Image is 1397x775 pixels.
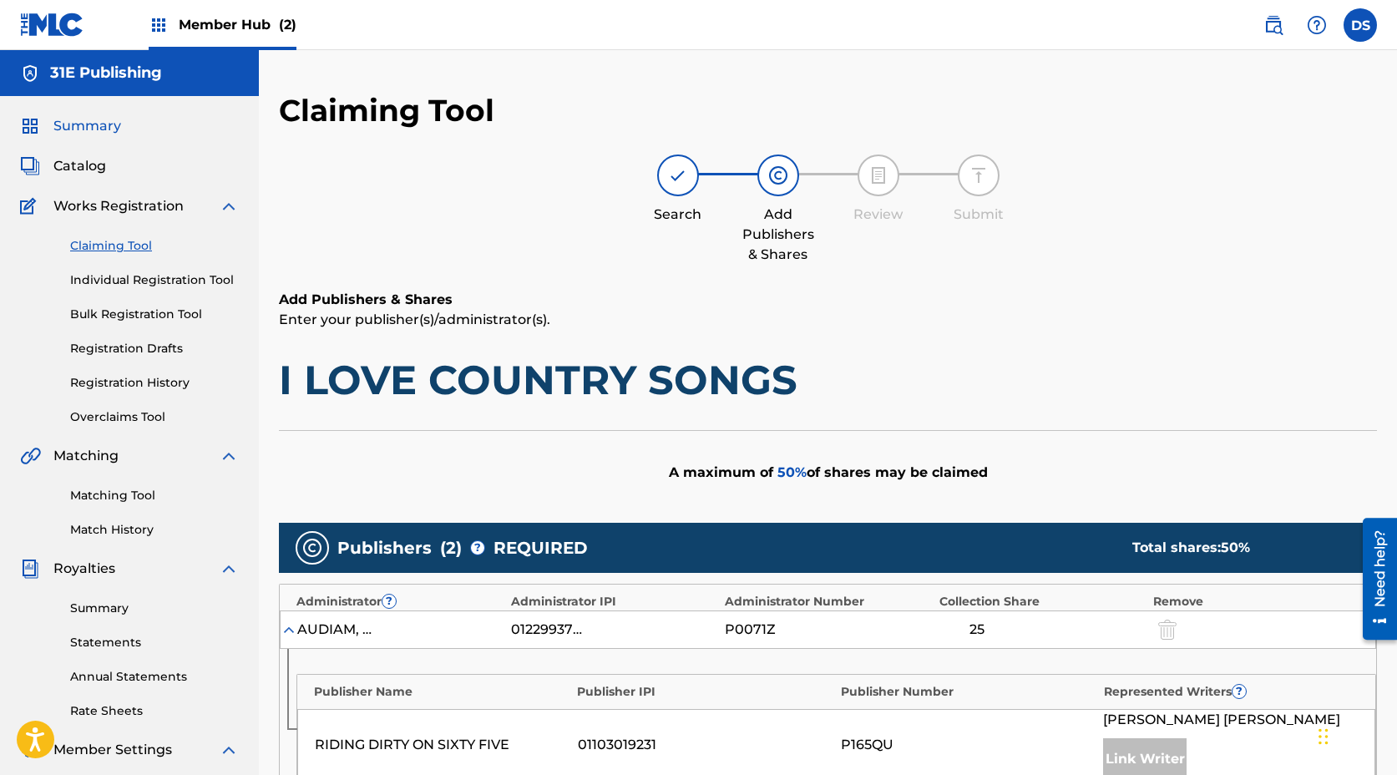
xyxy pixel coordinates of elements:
div: Publisher Name [314,683,569,701]
div: Add Publishers & Shares [736,205,820,265]
a: Overclaims Tool [70,408,239,426]
div: Total shares: [1132,538,1344,558]
div: Help [1300,8,1334,42]
a: Summary [70,600,239,617]
img: Summary [20,116,40,136]
div: A maximum of of shares may be claimed [279,430,1377,514]
img: expand [219,196,239,216]
span: ( 2 ) [440,535,462,560]
span: (2) [279,17,296,33]
a: Rate Sheets [70,702,239,720]
span: 50 % [1221,539,1250,555]
a: Match History [70,521,239,539]
img: help [1307,15,1327,35]
span: ? [471,541,484,555]
span: 50 % [777,464,807,480]
a: Individual Registration Tool [70,271,239,289]
div: Represented Writers [1104,683,1359,701]
span: Summary [53,116,121,136]
img: Accounts [20,63,40,84]
div: Publisher Number [841,683,1096,701]
div: 01103019231 [578,735,833,755]
img: Catalog [20,156,40,176]
img: expand [219,446,239,466]
img: search [1263,15,1283,35]
img: Top Rightsholders [149,15,169,35]
img: expand [219,740,239,760]
a: SummarySummary [20,116,121,136]
span: Member Hub [179,15,296,34]
img: step indicator icon for Search [668,165,688,185]
span: Royalties [53,559,115,579]
a: Public Search [1257,8,1290,42]
span: ? [382,595,396,608]
a: CatalogCatalog [20,156,106,176]
div: P165QU [841,735,1096,755]
span: [PERSON_NAME] [PERSON_NAME] [1103,710,1340,730]
h5: 31E Publishing [50,63,162,83]
a: Annual Statements [70,668,239,686]
div: User Menu [1344,8,1377,42]
a: Matching Tool [70,487,239,504]
h2: Claiming Tool [279,92,494,129]
a: Statements [70,634,239,651]
img: MLC Logo [20,13,84,37]
span: REQUIRED [494,535,588,560]
div: RIDING DIRTY ON SIXTY FIVE [315,735,569,755]
img: expand-cell-toggle [281,621,297,638]
a: Bulk Registration Tool [70,306,239,323]
iframe: Chat Widget [1313,695,1397,775]
h1: I LOVE COUNTRY SONGS [279,355,1377,405]
span: ? [1232,685,1246,698]
img: step indicator icon for Add Publishers & Shares [768,165,788,185]
span: Publishers [337,535,432,560]
img: Matching [20,446,41,466]
div: Search [636,205,720,225]
div: Administrator Number [725,593,931,610]
div: Drag [1319,712,1329,762]
img: Works Registration [20,196,42,216]
div: Review [837,205,920,225]
p: Enter your publisher(s)/administrator(s). [279,310,1377,330]
span: Matching [53,446,119,466]
span: Catalog [53,156,106,176]
a: Registration History [70,374,239,392]
div: Administrator IPI [511,593,717,610]
div: Publisher IPI [577,683,832,701]
img: expand [219,559,239,579]
span: Works Registration [53,196,184,216]
div: Remove [1153,593,1359,610]
div: Submit [937,205,1020,225]
h6: Add Publishers & Shares [279,290,1377,310]
a: Registration Drafts [70,340,239,357]
span: Member Settings [53,740,172,760]
iframe: Resource Center [1350,512,1397,646]
img: step indicator icon for Submit [969,165,989,185]
img: step indicator icon for Review [868,165,888,185]
img: Royalties [20,559,40,579]
a: Claiming Tool [70,237,239,255]
img: publishers [302,538,322,558]
div: Collection Share [939,593,1146,610]
div: Administrator [296,593,503,610]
